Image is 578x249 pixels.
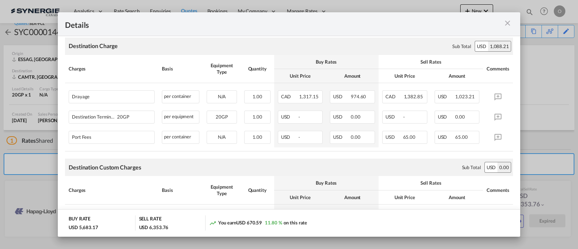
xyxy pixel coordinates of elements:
span: N/A [218,94,226,99]
span: USD [333,134,350,140]
span: 974.60 [351,94,366,99]
span: CAD [281,94,298,99]
div: Destination Terminal Handling Charges- DTHC if applicable at cost + Disbursment fee 3%, Min $25 USD [72,111,131,120]
div: Buy Rates [278,59,375,65]
div: Equipment Type [207,184,237,197]
div: Sub Total [452,43,471,50]
th: Comments [483,176,513,204]
span: CAD [385,94,403,99]
span: USD [281,114,298,120]
th: Amount [326,69,379,83]
span: 1,317.15 [299,94,318,99]
th: Unit Price [379,190,431,205]
span: USD [438,134,454,140]
div: Charges [69,65,155,72]
span: 0.00 [351,114,361,120]
div: Charges [69,187,155,193]
span: 65.00 [403,134,416,140]
span: - [298,114,300,120]
th: Unit Price [274,190,327,205]
div: 1,088.21 [488,41,511,51]
span: 20GP [216,114,228,120]
div: per container [162,90,199,103]
th: Comments [483,55,513,83]
div: Buy Rates [278,180,375,186]
div: Drayage [72,91,131,99]
span: 20GP [115,114,129,120]
div: USD 6,353.76 [139,224,169,231]
span: 0.00 [351,134,361,140]
th: Amount [326,190,379,205]
md-dialog: Port of ... [58,12,520,236]
div: Sub Total [462,164,481,171]
span: USD 670.59 [236,220,262,226]
div: Basis [162,65,199,72]
span: 1,382.85 [404,94,423,99]
div: Quantity [244,65,271,72]
span: 1,023.21 [455,94,474,99]
th: Unit Price [274,69,327,83]
div: Equipment Type [207,62,237,75]
span: USD [438,114,454,120]
span: USD [385,134,402,140]
div: You earn on this rate [209,219,307,227]
th: Unit Price [379,69,431,83]
div: Port Fees [72,131,131,140]
div: 0.00 [497,162,511,172]
div: per container [162,131,199,144]
span: 11.80 % [265,220,282,226]
span: - [403,114,405,120]
div: Sell Rates [382,180,479,186]
div: Destination Custom Charges [69,163,141,171]
span: USD [385,114,402,120]
span: USD [438,94,454,99]
span: N/A [218,134,226,140]
div: BUY RATE [69,215,90,224]
span: 0.00 [455,114,465,120]
span: 1.00 [253,94,262,99]
div: USD [485,162,498,172]
span: USD [333,94,350,99]
div: per equipment [162,111,199,124]
md-icon: icon-trending-up [209,219,216,227]
div: USD 5,683.17 [69,224,98,231]
th: Amount [431,190,483,205]
div: Quantity [244,187,271,193]
div: Sell Rates [382,59,479,65]
span: USD [281,134,298,140]
span: 1.00 [253,114,262,120]
div: USD [475,41,488,51]
md-icon: icon-close m-3 fg-AAA8AD cursor [503,19,512,27]
span: - [298,134,300,140]
div: Destination Charge [69,42,118,50]
th: Amount [431,69,483,83]
div: Details [65,20,468,29]
span: 65.00 [455,134,468,140]
div: Basis [162,187,199,193]
div: SELL RATE [139,215,161,224]
span: USD [333,114,350,120]
span: 1.00 [253,134,262,140]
